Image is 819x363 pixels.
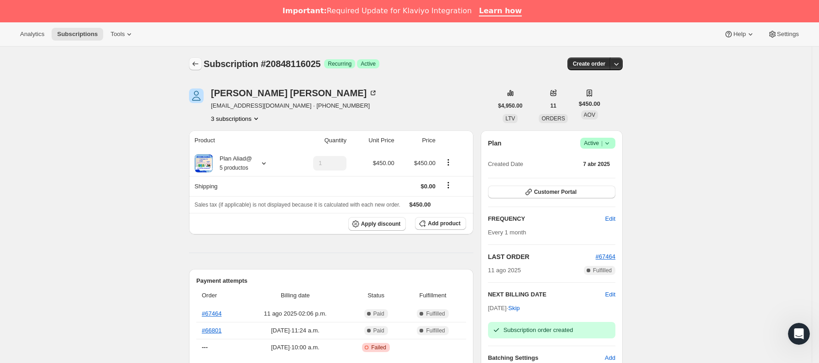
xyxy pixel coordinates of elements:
small: 5 productos [220,165,248,171]
th: Shipping [189,176,290,196]
a: #67464 [596,253,615,260]
button: Analytics [15,28,50,41]
span: | [601,140,603,147]
span: Add product [428,220,460,227]
span: [DATE] · 10:00 a.m. [244,343,347,352]
h2: LAST ORDER [488,252,596,261]
span: Subscription #20848116025 [204,59,320,69]
span: Active [584,139,612,148]
span: [DATE] · [488,305,520,311]
span: Subscription order created [504,327,573,333]
div: Required Update for Klaviyo Integration [283,6,472,16]
a: #66801 [202,327,221,334]
button: Create order [567,57,611,70]
button: Tools [105,28,139,41]
span: --- [202,344,208,351]
span: ORDERS [541,115,565,122]
button: Help [719,28,760,41]
button: Product actions [211,114,261,123]
button: 11 [545,99,562,112]
span: Recurring [328,60,352,67]
h2: FREQUENCY [488,214,605,223]
span: Help [733,31,745,38]
th: Quantity [290,130,349,150]
button: Product actions [441,157,456,167]
span: $450.00 [579,99,600,109]
span: Failed [371,344,386,351]
button: $4,950.00 [493,99,528,112]
button: Subscriptions [189,57,202,70]
span: Create order [573,60,605,67]
span: $450.00 [414,160,436,166]
button: Settings [762,28,804,41]
button: Add product [415,217,466,230]
button: Shipping actions [441,180,456,190]
span: Customer Portal [534,188,577,196]
button: Edit [600,212,621,226]
span: $0.00 [420,183,436,190]
span: Every 1 month [488,229,526,236]
span: 11 [550,102,556,109]
a: Learn how [479,6,522,16]
span: Paid [373,327,384,334]
span: Paid [373,310,384,317]
span: Status [352,291,400,300]
span: Billing date [244,291,347,300]
h2: Payment attempts [196,276,466,285]
span: Apply discount [361,220,401,228]
th: Order [196,285,241,306]
span: $4,950.00 [498,102,522,109]
span: 11 ago 2025 [488,266,521,275]
span: LTV [505,115,515,122]
button: #67464 [596,252,615,261]
span: 11 ago 2025 · 02:06 p.m. [244,309,347,318]
span: Active [361,60,376,67]
th: Unit Price [349,130,397,150]
button: Customer Portal [488,186,615,198]
span: Tools [110,31,125,38]
button: Apply discount [348,217,406,231]
button: Skip [503,301,525,316]
span: [EMAIL_ADDRESS][DOMAIN_NAME] · [PHONE_NUMBER] [211,101,378,110]
h2: NEXT BILLING DATE [488,290,605,299]
iframe: Intercom live chat [788,323,810,345]
span: Add [605,353,615,363]
span: Sales tax (if applicable) is not displayed because it is calculated with each new order. [194,202,400,208]
div: Plan Aliad@ [213,154,252,172]
h6: Batching Settings [488,353,605,363]
span: Subscriptions [57,31,98,38]
span: 7 abr 2025 [583,161,610,168]
span: Analytics [20,31,44,38]
span: $450.00 [409,201,431,208]
th: Price [397,130,438,150]
span: Fulfillment [405,291,460,300]
button: Subscriptions [52,28,103,41]
b: Important: [283,6,327,15]
span: $450.00 [373,160,394,166]
button: Edit [605,290,615,299]
th: Product [189,130,290,150]
span: [DATE] · 11:24 a.m. [244,326,347,335]
span: Skip [508,304,520,313]
span: AOV [584,112,595,118]
h2: Plan [488,139,502,148]
img: product img [194,154,213,172]
span: Fulfilled [593,267,612,274]
span: Settings [777,31,799,38]
span: Fulfilled [426,327,445,334]
span: Fulfilled [426,310,445,317]
span: Created Date [488,160,523,169]
button: 7 abr 2025 [577,158,615,171]
a: #67464 [202,310,221,317]
span: Edit [605,214,615,223]
div: [PERSON_NAME] [PERSON_NAME] [211,88,378,98]
span: Stephany Rocha [189,88,204,103]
